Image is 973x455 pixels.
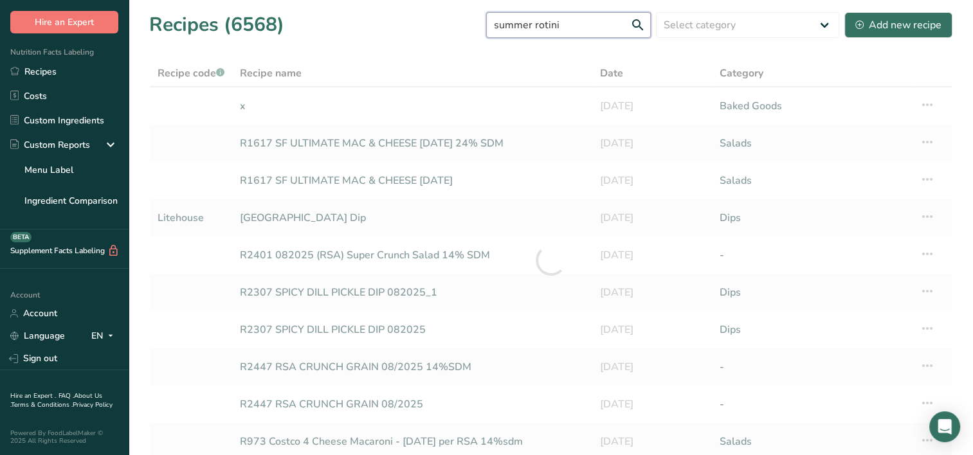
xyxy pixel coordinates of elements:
h1: Recipes (6568) [149,10,284,39]
div: Add new recipe [855,17,941,33]
a: Hire an Expert . [10,391,56,400]
a: Terms & Conditions . [11,400,73,409]
div: Open Intercom Messenger [929,411,960,442]
div: Custom Reports [10,138,90,152]
a: Privacy Policy [73,400,113,409]
button: Hire an Expert [10,11,118,33]
input: Search for recipe [486,12,651,38]
div: EN [91,328,118,344]
button: Add new recipe [844,12,952,38]
div: BETA [10,232,32,242]
a: FAQ . [59,391,74,400]
a: About Us . [10,391,102,409]
div: Powered By FoodLabelMaker © 2025 All Rights Reserved [10,429,118,445]
a: Language [10,325,65,347]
